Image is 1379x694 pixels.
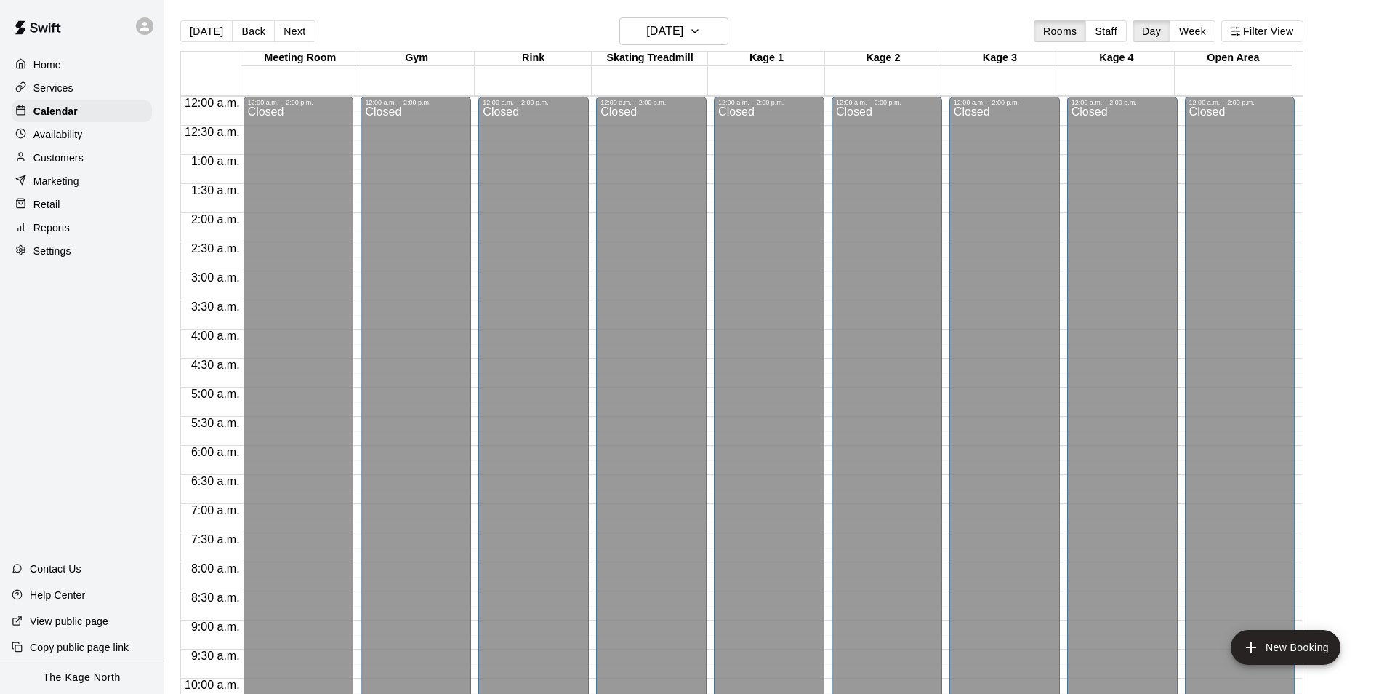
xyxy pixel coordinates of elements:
button: [DATE] [180,20,233,42]
div: Kage 1 [708,52,824,65]
span: 5:30 a.m. [188,417,244,429]
p: Reports [33,220,70,235]
span: 9:00 a.m. [188,621,244,633]
span: 8:30 a.m. [188,591,244,604]
div: 12:00 a.m. – 2:00 p.m. [718,99,820,106]
a: Settings [12,240,152,262]
span: 3:00 a.m. [188,271,244,284]
span: 8:00 a.m. [188,562,244,575]
p: Customers [33,151,84,165]
h6: [DATE] [646,21,683,41]
div: 12:00 a.m. – 2:00 p.m. [1189,99,1291,106]
a: Customers [12,147,152,169]
button: Day [1133,20,1170,42]
span: 5:00 a.m. [188,388,244,400]
div: Gym [358,52,475,65]
p: Contact Us [30,562,81,576]
p: Help Center [30,588,85,602]
span: 2:00 a.m. [188,213,244,226]
span: 6:00 a.m. [188,446,244,458]
div: 12:00 a.m. – 2:00 p.m. [600,99,702,106]
div: Meeting Room [241,52,358,65]
button: Next [274,20,315,42]
button: add [1231,630,1340,665]
a: Retail [12,194,152,215]
span: 4:00 a.m. [188,330,244,342]
p: Copy public page link [30,640,129,655]
p: Calendar [33,104,78,119]
p: Services [33,81,73,95]
span: 3:30 a.m. [188,300,244,313]
div: Kage 3 [941,52,1058,65]
span: 7:00 a.m. [188,504,244,516]
div: 12:00 a.m. – 2:00 p.m. [365,99,467,106]
span: 12:30 a.m. [181,126,244,138]
span: 7:30 a.m. [188,533,244,546]
span: 1:00 a.m. [188,155,244,167]
div: Open Area [1175,52,1291,65]
button: [DATE] [619,17,728,45]
a: Reports [12,217,152,239]
button: Filter View [1221,20,1303,42]
a: Calendar [12,100,152,122]
div: 12:00 a.m. – 2:00 p.m. [248,99,350,106]
button: Rooms [1034,20,1086,42]
div: Kage 4 [1058,52,1175,65]
p: Marketing [33,174,79,188]
div: Rink [475,52,591,65]
div: 12:00 a.m. – 2:00 p.m. [954,99,1056,106]
span: 1:30 a.m. [188,184,244,196]
div: Skating Treadmill [592,52,708,65]
div: 12:00 a.m. – 2:00 p.m. [1072,99,1173,106]
button: Week [1170,20,1215,42]
a: Home [12,54,152,76]
span: 10:00 a.m. [181,679,244,691]
div: Kage 2 [825,52,941,65]
p: Retail [33,197,60,212]
p: The Kage North [43,670,121,685]
span: 9:30 a.m. [188,650,244,662]
a: Availability [12,124,152,145]
p: Home [33,57,61,72]
span: 6:30 a.m. [188,475,244,487]
a: Services [12,77,152,99]
span: 4:30 a.m. [188,359,244,371]
button: Back [232,20,275,42]
button: Staff [1085,20,1127,42]
div: 12:00 a.m. – 2:00 p.m. [836,99,938,106]
p: View public page [30,614,108,629]
span: 12:00 a.m. [181,97,244,109]
div: 12:00 a.m. – 2:00 p.m. [483,99,584,106]
p: Availability [33,127,83,142]
a: Marketing [12,170,152,192]
p: Settings [33,244,71,258]
span: 2:30 a.m. [188,242,244,255]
